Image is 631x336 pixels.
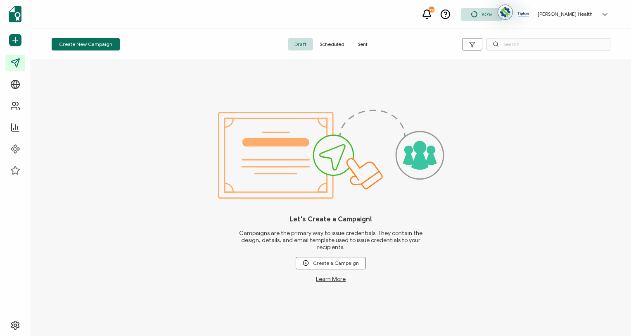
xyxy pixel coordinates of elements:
img: d53189b9-353e-42ff-9f98-8e420995f065.jpg [517,11,529,17]
span: Create a Campaign [303,260,359,266]
span: Campaigns are the primary way to issue credentials. They contain the design, details, and email t... [236,230,425,251]
iframe: Chat Widget [493,243,631,336]
div: 10 [429,7,434,12]
span: Draft [288,38,313,50]
img: campaigns.svg [218,110,444,199]
span: Scheduled [313,38,351,50]
span: 80% [482,11,492,17]
h1: Let's Create a Campaign! [289,215,372,223]
a: Learn More [316,276,346,283]
input: Search [486,38,610,50]
button: Create a Campaign [296,257,366,269]
span: Create New Campaign [59,42,112,47]
span: Sent [351,38,374,50]
img: sertifier-logomark-colored.svg [9,6,21,22]
button: Create New Campaign [52,38,120,50]
h5: [PERSON_NAME] Health [538,11,593,17]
